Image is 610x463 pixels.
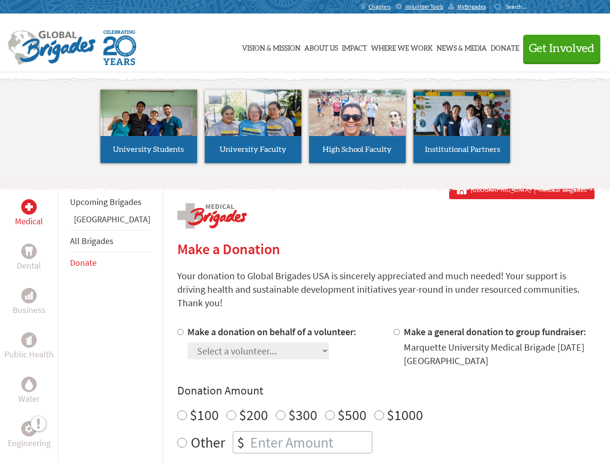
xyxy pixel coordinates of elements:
a: Vision & Mission [242,23,300,71]
button: Get Involved [523,35,600,62]
input: Enter Amount [248,432,372,453]
li: Panama [70,213,150,230]
a: Public HealthPublic Health [4,332,54,361]
p: Medical [15,215,43,228]
a: High School Faculty [309,90,406,163]
img: Global Brigades Celebrating 20 Years [103,30,136,65]
label: $500 [338,406,367,424]
span: MyBrigades [457,3,486,11]
a: Institutional Partners [413,90,510,163]
img: menu_brigades_submenu_4.jpg [413,90,510,154]
img: Public Health [25,335,33,345]
span: Volunteer Tools [405,3,443,11]
h2: Make a Donation [177,240,595,258]
img: logo-medical.png [177,203,247,229]
div: $ [233,432,248,453]
a: DentalDental [17,244,41,272]
span: University Students [113,146,184,153]
div: Dental [21,244,37,259]
span: University Faculty [220,146,286,153]
img: menu_brigades_submenu_2.jpg [205,90,301,154]
a: Upcoming Brigades [70,196,142,207]
span: Get Involved [529,43,595,54]
img: Medical [25,203,33,211]
a: University Students [100,90,197,163]
a: About Us [304,23,338,71]
input: Search... [506,3,533,10]
label: Make a general donation to group fundraiser: [404,326,586,338]
span: Chapters [369,3,391,11]
img: Engineering [25,425,33,433]
img: Water [25,379,33,390]
a: BusinessBusiness [13,288,45,317]
label: $100 [190,406,219,424]
a: University Faculty [205,90,301,163]
p: Public Health [4,348,54,361]
div: Engineering [21,421,37,436]
img: menu_brigades_submenu_3.jpg [309,90,406,136]
label: $300 [288,406,317,424]
p: Dental [17,259,41,272]
label: $1000 [387,406,423,424]
label: Make a donation on behalf of a volunteer: [187,326,356,338]
a: MedicalMedical [15,199,43,228]
p: Engineering [8,436,51,450]
img: Dental [25,246,33,256]
a: [GEOGRAPHIC_DATA] [74,214,150,225]
label: $200 [239,406,268,424]
img: Business [25,292,33,300]
li: Upcoming Brigades [70,191,150,213]
img: menu_brigades_submenu_1.jpg [100,90,197,154]
p: Your donation to Global Brigades USA is sincerely appreciated and much needed! Your support is dr... [177,269,595,310]
a: WaterWater [18,377,40,406]
div: Medical [21,199,37,215]
a: Donate [70,257,97,268]
a: News & Media [437,23,487,71]
a: Where We Work [371,23,433,71]
a: EngineeringEngineering [8,421,51,450]
img: Global Brigades Logo [8,30,96,65]
a: Impact [342,23,367,71]
div: Public Health [21,332,37,348]
a: Donate [491,23,519,71]
div: Water [21,377,37,392]
a: All Brigades [70,235,113,246]
p: Water [18,392,40,406]
h4: Donation Amount [177,383,595,398]
label: Other [191,431,225,453]
div: Business [21,288,37,303]
span: Institutional Partners [425,146,500,153]
li: Donate [70,252,150,273]
span: High School Faculty [323,146,392,153]
li: All Brigades [70,230,150,252]
p: Business [13,303,45,317]
div: Marquette University Medical Brigade [DATE] [GEOGRAPHIC_DATA] [404,340,595,368]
